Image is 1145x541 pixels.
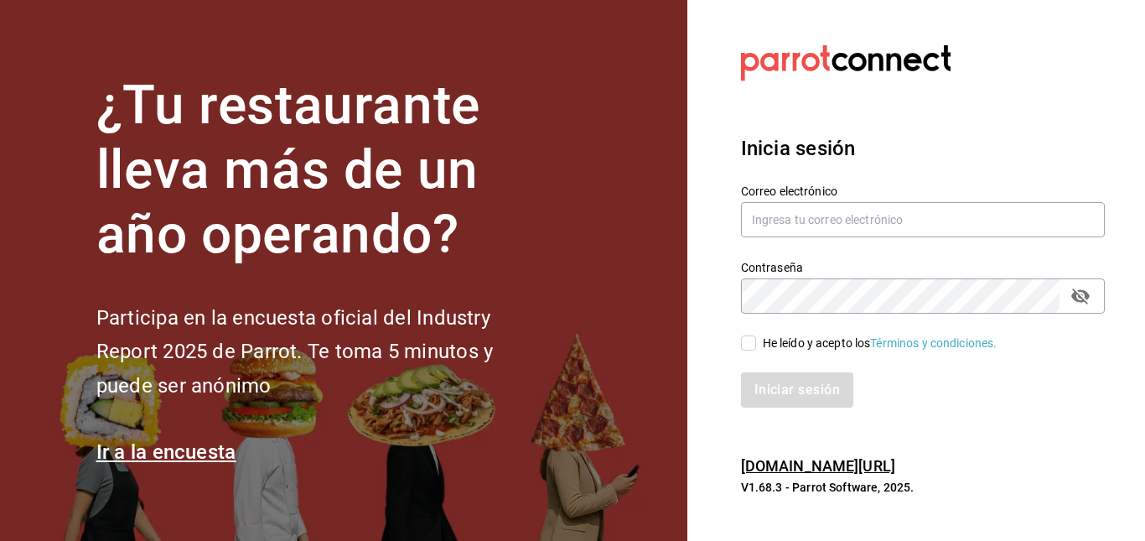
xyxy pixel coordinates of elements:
label: Correo electrónico [741,185,1105,197]
div: He leído y acepto los [763,335,997,352]
button: passwordField [1066,282,1095,310]
h3: Inicia sesión [741,133,1105,164]
p: V1.68.3 - Parrot Software, 2025. [741,479,1105,496]
h1: ¿Tu restaurante lleva más de un año operando? [96,74,549,267]
a: Términos y condiciones. [870,336,997,350]
label: Contraseña [741,262,1105,273]
h2: Participa en la encuesta oficial del Industry Report 2025 de Parrot. Te toma 5 minutos y puede se... [96,301,549,403]
input: Ingresa tu correo electrónico [741,202,1105,237]
a: Ir a la encuesta [96,440,236,464]
a: [DOMAIN_NAME][URL] [741,457,895,475]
